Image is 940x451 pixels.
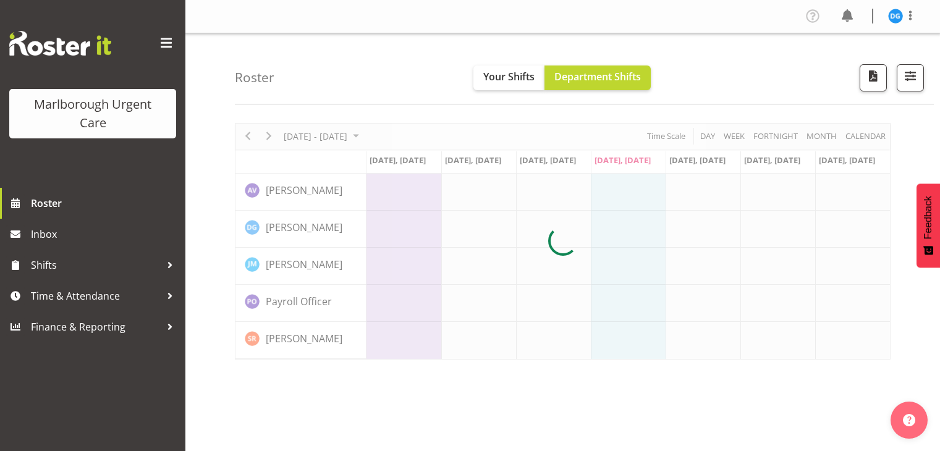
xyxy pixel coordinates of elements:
[22,95,164,132] div: Marlborough Urgent Care
[31,225,179,243] span: Inbox
[31,256,161,274] span: Shifts
[544,65,651,90] button: Department Shifts
[860,64,887,91] button: Download a PDF of the roster according to the set date range.
[31,287,161,305] span: Time & Attendance
[554,70,641,83] span: Department Shifts
[31,194,179,213] span: Roster
[9,31,111,56] img: Rosterit website logo
[483,70,535,83] span: Your Shifts
[917,183,940,268] button: Feedback - Show survey
[903,414,915,426] img: help-xxl-2.png
[897,64,924,91] button: Filter Shifts
[923,196,934,239] span: Feedback
[473,65,544,90] button: Your Shifts
[235,70,274,85] h4: Roster
[31,318,161,336] span: Finance & Reporting
[888,9,903,23] img: deo-garingalao11926.jpg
